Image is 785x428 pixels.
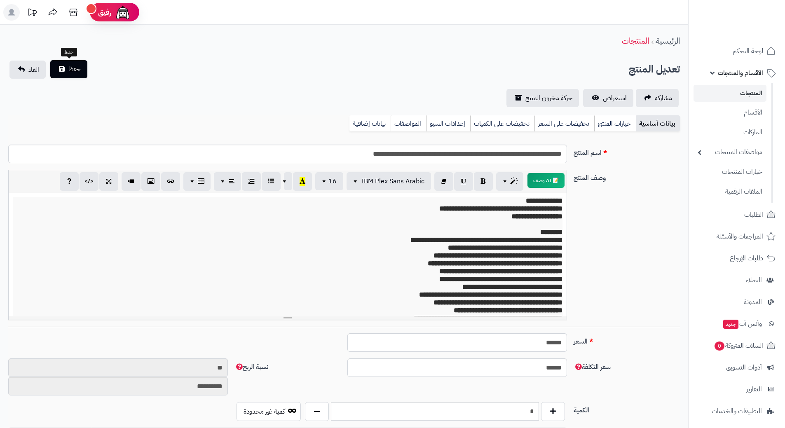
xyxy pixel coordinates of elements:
[636,115,680,132] a: بيانات أساسية
[726,362,762,373] span: أدوات التسويق
[574,362,611,372] span: سعر التكلفة
[506,89,579,107] a: حركة مخزون المنتج
[594,115,636,132] a: خيارات المنتج
[694,314,780,334] a: وآتس آبجديد
[28,65,39,75] span: الغاء
[694,104,766,122] a: الأقسام
[729,7,777,24] img: logo-2.png
[694,143,766,161] a: مواصفات المنتجات
[570,402,683,415] label: الكمية
[527,173,565,188] button: 📝 AI وصف
[391,115,426,132] a: المواصفات
[694,41,780,61] a: لوحة التحكم
[315,172,343,190] button: 16
[656,35,680,47] a: الرئيسية
[98,7,111,17] span: رفيق
[694,401,780,421] a: التطبيقات والخدمات
[694,124,766,141] a: الماركات
[712,405,762,417] span: التطبيقات والخدمات
[714,341,725,351] span: 0
[694,292,780,312] a: المدونة
[694,183,766,201] a: الملفات الرقمية
[694,248,780,268] a: طلبات الإرجاع
[722,318,762,330] span: وآتس آب
[22,4,42,23] a: تحديثات المنصة
[694,379,780,399] a: التقارير
[328,176,337,186] span: 16
[744,296,762,308] span: المدونة
[694,270,780,290] a: العملاء
[718,67,763,79] span: الأقسام والمنتجات
[234,362,268,372] span: نسبة الربح
[426,115,470,132] a: إعدادات السيو
[470,115,534,132] a: تخفيضات على الكميات
[349,115,391,132] a: بيانات إضافية
[694,163,766,181] a: خيارات المنتجات
[603,93,627,103] span: استعراض
[583,89,633,107] a: استعراض
[115,4,131,21] img: ai-face.png
[61,48,77,57] div: حفظ
[694,227,780,246] a: المراجعات والأسئلة
[347,172,431,190] button: IBM Plex Sans Arabic
[570,333,683,346] label: السعر
[694,358,780,377] a: أدوات التسويق
[9,61,46,79] a: الغاء
[714,340,763,351] span: السلات المتروكة
[68,64,81,74] span: حفظ
[622,35,649,47] a: المنتجات
[723,320,738,329] span: جديد
[733,45,763,57] span: لوحة التحكم
[730,253,763,264] span: طلبات الإرجاع
[636,89,679,107] a: مشاركه
[534,115,594,132] a: تخفيضات على السعر
[629,61,680,78] h2: تعديل المنتج
[570,145,683,158] label: اسم المنتج
[746,384,762,395] span: التقارير
[717,231,763,242] span: المراجعات والأسئلة
[694,85,766,102] a: المنتجات
[570,170,683,183] label: وصف المنتج
[361,176,424,186] span: IBM Plex Sans Arabic
[694,205,780,225] a: الطلبات
[746,274,762,286] span: العملاء
[655,93,672,103] span: مشاركه
[694,336,780,355] a: السلات المتروكة0
[744,209,763,220] span: الطلبات
[50,60,87,78] button: حفظ
[525,93,572,103] span: حركة مخزون المنتج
